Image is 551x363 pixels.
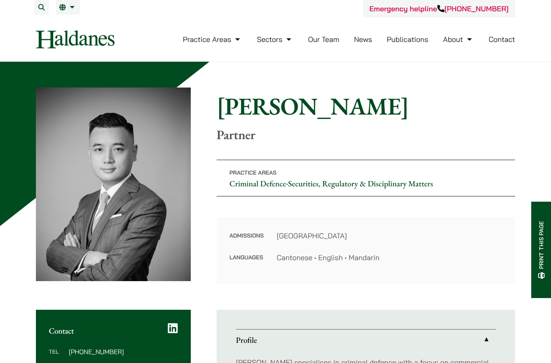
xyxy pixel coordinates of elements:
a: Securities, Regulatory & Disciplinary Matters [288,178,433,189]
img: Logo of Haldanes [36,30,115,48]
a: Publications [387,35,428,44]
dt: Admissions [230,230,264,252]
a: Contact [488,35,515,44]
a: LinkedIn [168,323,178,334]
dd: [GEOGRAPHIC_DATA] [277,230,502,241]
a: Practice Areas [183,35,242,44]
a: Criminal Defence [230,178,286,189]
a: News [354,35,372,44]
a: Profile [236,330,496,350]
p: • [217,160,515,196]
p: Partner [217,127,515,142]
h2: Contact [49,326,178,336]
a: Our Team [308,35,339,44]
a: About [443,35,474,44]
a: Emergency helpline[PHONE_NUMBER] [369,4,509,13]
a: EN [59,4,77,10]
dd: Cantonese • English • Mandarin [277,252,502,263]
a: Sectors [257,35,293,44]
dd: [PHONE_NUMBER] [69,348,177,355]
dt: Languages [230,252,264,263]
h1: [PERSON_NAME] [217,92,515,121]
span: Practice Areas [230,169,277,176]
